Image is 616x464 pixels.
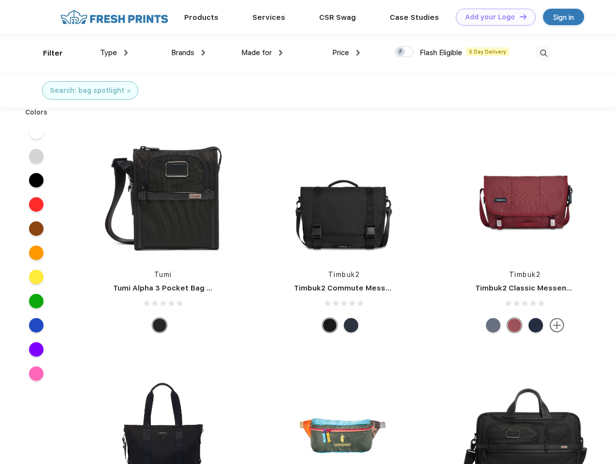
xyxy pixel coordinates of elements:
[279,131,408,260] img: func=resize&h=266
[99,131,227,260] img: func=resize&h=266
[50,86,124,96] div: Search: bag spotlight
[461,131,589,260] img: func=resize&h=266
[124,50,128,56] img: dropdown.png
[18,107,55,117] div: Colors
[507,318,522,333] div: Eco Collegiate Red
[520,14,527,19] img: DT
[528,318,543,333] div: Eco Nautical
[323,318,337,333] div: Eco Black
[553,12,574,23] div: Sign in
[58,9,171,26] img: fo%20logo%202.webp
[550,318,564,333] img: more.svg
[420,48,462,57] span: Flash Eligible
[543,9,584,25] a: Sign in
[127,89,131,93] img: filter_cancel.svg
[475,284,595,292] a: Timbuk2 Classic Messenger Bag
[509,271,541,278] a: Timbuk2
[486,318,500,333] div: Eco Lightbeam
[294,284,424,292] a: Timbuk2 Commute Messenger Bag
[113,284,226,292] a: Tumi Alpha 3 Pocket Bag Small
[279,50,282,56] img: dropdown.png
[43,48,63,59] div: Filter
[344,318,358,333] div: Eco Nautical
[241,48,272,57] span: Made for
[171,48,194,57] span: Brands
[152,318,167,333] div: Black
[356,50,360,56] img: dropdown.png
[328,271,360,278] a: Timbuk2
[100,48,117,57] span: Type
[466,47,509,56] span: 5 Day Delivery
[184,13,219,22] a: Products
[154,271,172,278] a: Tumi
[465,13,515,21] div: Add your Logo
[332,48,349,57] span: Price
[202,50,205,56] img: dropdown.png
[536,45,552,61] img: desktop_search.svg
